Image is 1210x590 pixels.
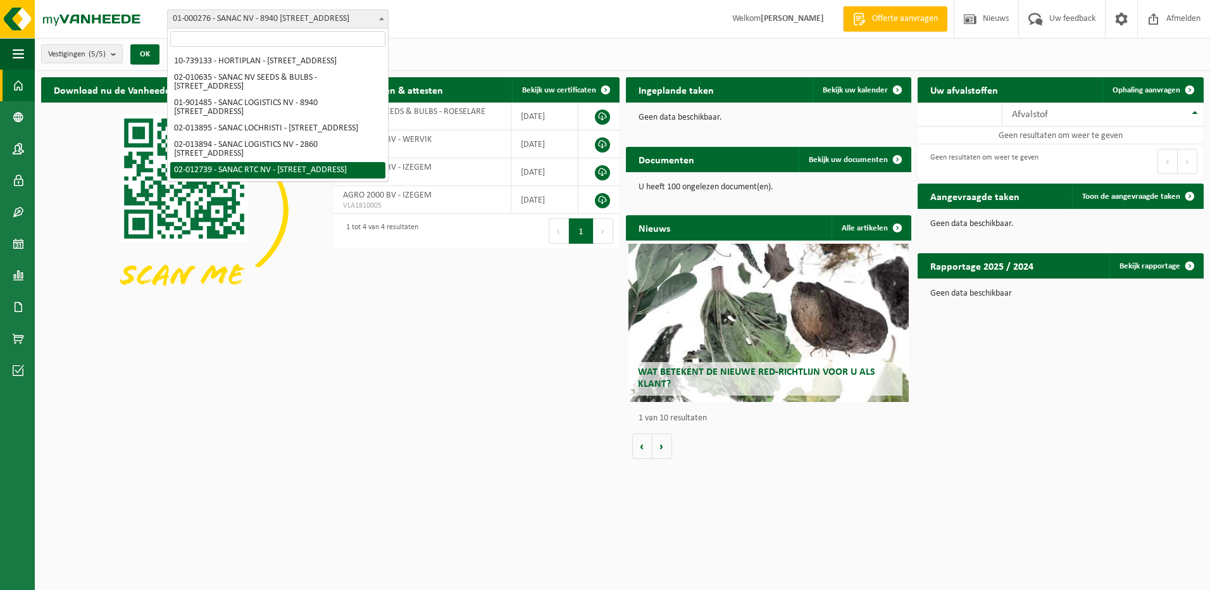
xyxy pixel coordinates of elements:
h2: Aangevraagde taken [918,184,1032,208]
span: Bekijk uw certificaten [522,86,596,94]
h2: Ingeplande taken [626,77,727,102]
a: Bekijk uw certificaten [512,77,618,103]
span: Offerte aanvragen [869,13,941,25]
td: [DATE] [511,130,578,158]
span: Afvalstof [1012,110,1048,120]
a: Bekijk uw kalender [813,77,910,103]
td: Geen resultaten om weer te geven [918,127,1204,144]
span: Vestigingen [48,45,106,64]
div: Geen resultaten om weer te geven [924,147,1038,175]
a: Ophaling aanvragen [1102,77,1202,103]
a: Alle artikelen [832,215,910,241]
span: AGRO 2000 BV - IZEGEM [343,191,432,200]
p: 1 van 10 resultaten [639,414,906,423]
span: SANAC NV SEEDS & BULBS - ROESELARE [343,107,485,116]
li: 02-013894 - SANAC LOGISTICS NV - 2860 [STREET_ADDRESS] [170,137,385,162]
button: Next [594,218,613,244]
a: Bekijk rapportage [1109,253,1202,279]
h2: Certificaten & attesten [334,77,456,102]
button: Next [1178,149,1197,174]
li: 02-010635 - SANAC NV SEEDS & BULBS - [STREET_ADDRESS] [170,70,385,95]
li: 02-013895 - SANAC LOCHRISTI - [STREET_ADDRESS] [170,120,385,137]
count: (5/5) [89,50,106,58]
td: [DATE] [511,103,578,130]
h2: Documenten [626,147,707,172]
span: Wat betekent de nieuwe RED-richtlijn voor u als klant? [638,367,875,389]
button: Vorige [632,434,652,459]
li: 01-901485 - SANAC LOGISTICS NV - 8940 [STREET_ADDRESS] [170,95,385,120]
h2: Rapportage 2025 / 2024 [918,253,1046,278]
span: Bekijk uw kalender [823,86,888,94]
a: Offerte aanvragen [843,6,947,32]
span: VLA614654 [343,145,501,155]
div: 1 tot 4 van 4 resultaten [340,217,418,245]
button: Volgende [652,434,672,459]
span: Ophaling aanvragen [1113,86,1180,94]
h2: Nieuws [626,215,683,240]
a: Toon de aangevraagde taken [1072,184,1202,209]
td: [DATE] [511,186,578,214]
span: VLA610988 [343,173,501,183]
a: Bekijk uw documenten [799,147,910,172]
span: Bekijk uw documenten [809,156,888,164]
strong: [PERSON_NAME] [761,14,824,23]
p: Geen data beschikbaar. [639,113,899,122]
p: Geen data beschikbaar [930,289,1191,298]
span: VLA1810005 [343,201,501,211]
span: 01-000276 - SANAC NV - 8940 WERVIK, MENENSESTEENWEG 305 [168,10,388,28]
span: 01-000276 - SANAC NV - 8940 WERVIK, MENENSESTEENWEG 305 [167,9,389,28]
li: 10-739133 - HORTIPLAN - [STREET_ADDRESS] [170,53,385,70]
button: OK [130,44,159,65]
td: [DATE] [511,158,578,186]
button: Previous [1157,149,1178,174]
a: Wat betekent de nieuwe RED-richtlijn voor u als klant? [628,244,909,402]
p: U heeft 100 ongelezen document(en). [639,183,899,192]
button: Vestigingen(5/5) [41,44,123,63]
button: 1 [569,218,594,244]
span: Toon de aangevraagde taken [1082,192,1180,201]
h2: Download nu de Vanheede+ app! [41,77,210,102]
span: VLA701722 [343,117,501,127]
button: Previous [549,218,569,244]
img: Download de VHEPlus App [41,103,327,317]
p: Geen data beschikbaar. [930,220,1191,229]
h2: Uw afvalstoffen [918,77,1011,102]
li: 02-012739 - SANAC RTC NV - [STREET_ADDRESS] [170,162,385,179]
